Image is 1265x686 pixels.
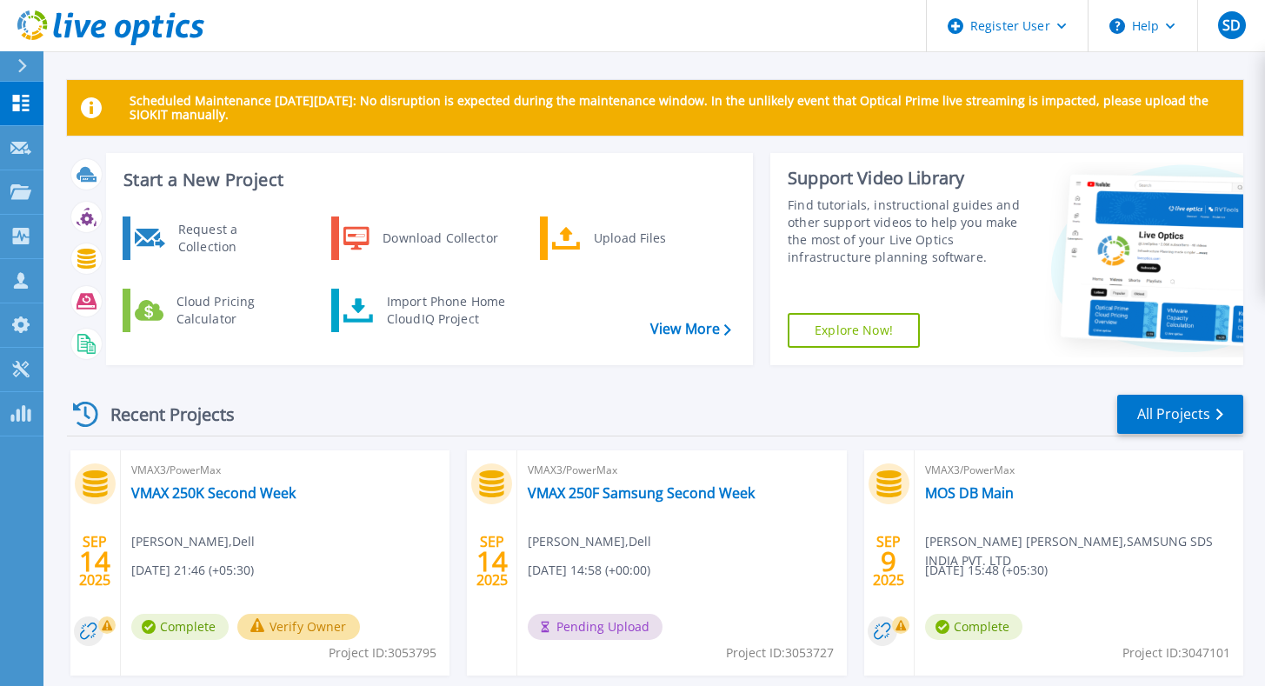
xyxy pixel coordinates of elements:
[476,554,508,569] span: 14
[131,461,439,480] span: VMAX3/PowerMax
[528,484,755,502] a: VMAX 250F Samsung Second Week
[237,614,360,640] button: Verify Owner
[528,614,662,640] span: Pending Upload
[925,484,1014,502] a: MOS DB Main
[726,643,834,663] span: Project ID: 3053727
[123,170,730,190] h3: Start a New Project
[650,321,731,337] a: View More
[788,313,920,348] a: Explore Now!
[331,216,509,260] a: Download Collector
[925,461,1233,480] span: VMAX3/PowerMax
[78,529,111,593] div: SEP 2025
[528,532,651,551] span: [PERSON_NAME] , Dell
[788,196,1024,266] div: Find tutorials, instructional guides and other support videos to help you make the most of your L...
[374,221,505,256] div: Download Collector
[788,167,1024,190] div: Support Video Library
[123,216,301,260] a: Request a Collection
[79,554,110,569] span: 14
[131,484,296,502] a: VMAX 250K Second Week
[528,561,650,580] span: [DATE] 14:58 (+00:00)
[131,532,255,551] span: [PERSON_NAME] , Dell
[131,614,229,640] span: Complete
[67,393,258,436] div: Recent Projects
[378,293,514,328] div: Import Phone Home CloudIQ Project
[1222,18,1241,32] span: SD
[1117,395,1243,434] a: All Projects
[925,614,1022,640] span: Complete
[168,293,296,328] div: Cloud Pricing Calculator
[123,289,301,332] a: Cloud Pricing Calculator
[1122,643,1230,663] span: Project ID: 3047101
[925,532,1243,570] span: [PERSON_NAME] [PERSON_NAME] , SAMSUNG SDS INDIA PVT. LTD
[528,461,836,480] span: VMAX3/PowerMax
[131,561,254,580] span: [DATE] 21:46 (+05:30)
[170,221,296,256] div: Request a Collection
[540,216,718,260] a: Upload Files
[881,554,896,569] span: 9
[130,94,1229,122] p: Scheduled Maintenance [DATE][DATE]: No disruption is expected during the maintenance window. In t...
[872,529,905,593] div: SEP 2025
[585,221,714,256] div: Upload Files
[925,561,1048,580] span: [DATE] 15:48 (+05:30)
[476,529,509,593] div: SEP 2025
[329,643,436,663] span: Project ID: 3053795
